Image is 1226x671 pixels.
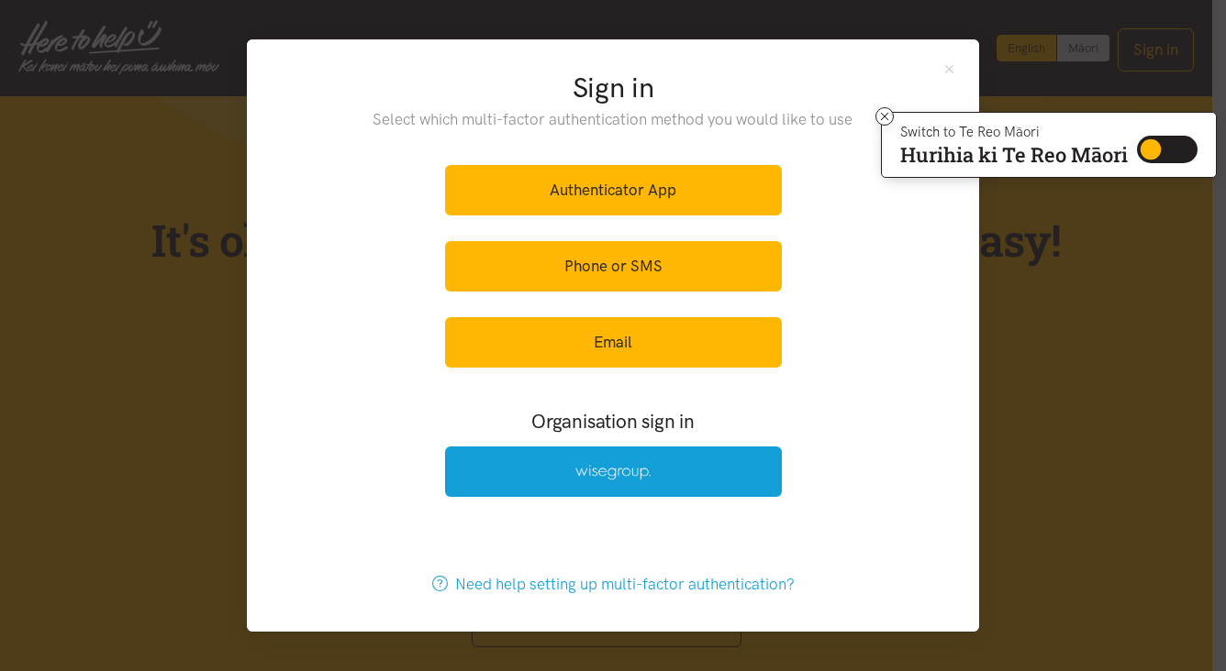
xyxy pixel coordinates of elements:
h2: Sign in [336,69,891,107]
h3: Organisation sign in [395,408,831,434]
a: Authenticator App [445,165,782,215]
a: Need help setting up multi-factor authentication? [413,559,814,610]
p: Select which multi-factor authentication method you would like to use [336,107,891,132]
img: Wise Group [575,465,651,480]
p: Hurihia ki Te Reo Māori [900,147,1128,163]
a: Email [445,317,782,368]
a: Phone or SMS [445,241,782,291]
button: Close [942,61,957,77]
p: Switch to Te Reo Māori [900,126,1128,137]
